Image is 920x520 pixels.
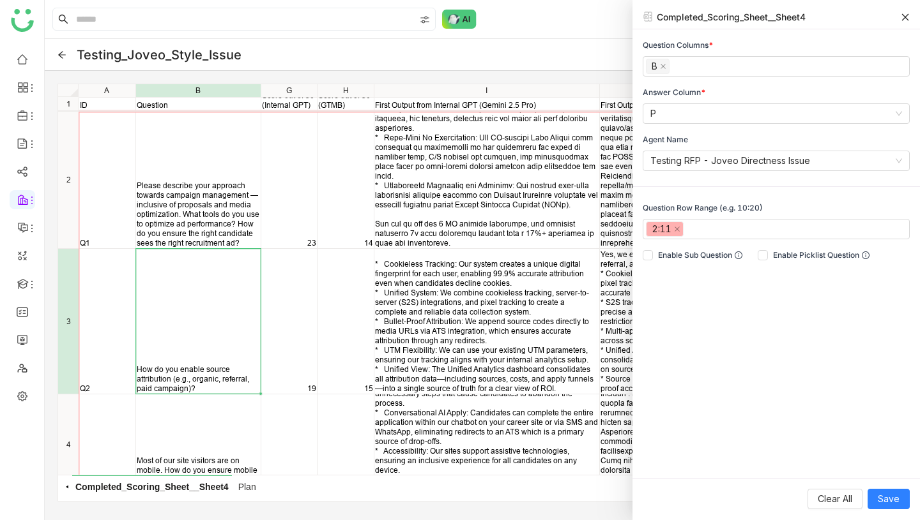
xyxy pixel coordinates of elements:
nz-select-item: 2:11 [646,221,684,237]
span: Clear All [818,492,852,506]
nz-select-item: P [650,104,902,123]
span: Completed_Scoring_Sheet__Sheet4 [72,475,232,498]
button: Save [868,489,910,509]
div: Answer Column [643,87,910,98]
div: Question Row Range (e.g. 10:20) [643,202,910,214]
img: excel.svg [643,11,653,22]
span: Plan [235,475,259,498]
img: search-type.svg [420,15,430,25]
span: Enable Sub Question [653,249,747,261]
div: Question Columns [643,40,910,51]
nz-select-item: B [646,59,670,74]
div: 2:11 [652,222,671,236]
nz-select-item: Testing RFP - Joveo Directness Issue [650,151,902,170]
span: Enable Picklist Question [768,249,875,261]
img: logo [11,9,34,32]
div: B [652,59,657,73]
img: ask-buddy-normal.svg [442,10,477,29]
div: Testing_Joveo_Style_Issue [77,47,241,63]
div: Completed_Scoring_Sheet__Sheet4 [657,10,806,24]
span: Save [878,492,900,506]
button: Clear All [808,489,862,509]
div: Agent Name [643,134,910,145]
